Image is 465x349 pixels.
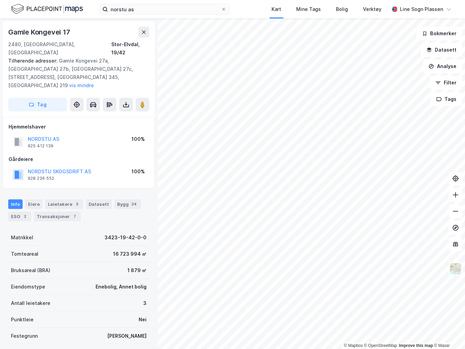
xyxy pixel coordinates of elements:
div: Eiere [25,199,42,209]
div: Verktøy [363,5,381,13]
div: Bolig [336,5,348,13]
div: Stor-Elvdal, 19/42 [111,40,149,57]
button: Analyse [423,59,462,73]
div: Gårdeiere [9,155,149,163]
button: Tags [430,92,462,106]
input: Søk på adresse, matrikkel, gårdeiere, leietakere eller personer [108,4,221,14]
div: Bruksareal (BRA) [11,266,50,274]
div: 100% [131,135,145,143]
div: Bygg [114,199,141,209]
button: Filter [429,76,462,90]
button: Datasett [420,43,462,57]
div: Antall leietakere [11,299,50,307]
div: Hjemmelshaver [9,123,149,131]
span: Tilhørende adresser: [8,58,59,64]
div: Gamle Kongevei 27a, [GEOGRAPHIC_DATA] 27b, [GEOGRAPHIC_DATA] 27c, [STREET_ADDRESS], [GEOGRAPHIC_D... [8,57,144,90]
a: Improve this map [399,343,433,348]
div: 3423-19-42-0-0 [104,233,147,242]
button: Bokmerker [416,27,462,40]
img: Z [449,262,462,275]
div: Leietakere [45,199,83,209]
div: 2 [22,213,28,220]
div: 1 879 ㎡ [127,266,147,274]
div: Kontrollprogram for chat [431,316,465,349]
div: Nei [139,316,147,324]
div: 16 723 994 ㎡ [113,250,147,258]
div: Info [8,199,23,209]
div: [PERSON_NAME] [107,332,147,340]
div: ESG [8,212,31,221]
div: Mine Tags [296,5,321,13]
div: 3 [143,299,147,307]
a: Mapbox [344,343,363,348]
div: Gamle Kongevei 17 [8,27,72,38]
iframe: Chat Widget [431,316,465,349]
div: Enebolig, Annet bolig [96,283,147,291]
div: 100% [131,167,145,176]
div: 928 236 552 [28,176,54,181]
div: Punktleie [11,316,34,324]
div: 3 [74,201,80,207]
div: Eiendomstype [11,283,45,291]
div: Festegrunn [11,332,38,340]
div: 2480, [GEOGRAPHIC_DATA], [GEOGRAPHIC_DATA] [8,40,111,57]
button: Tag [8,98,67,111]
div: Transaksjoner [34,212,81,221]
div: 925 412 139 [28,143,53,149]
img: logo.f888ab2527a4732fd821a326f86c7f29.svg [11,3,83,15]
div: 7 [71,213,78,220]
a: OpenStreetMap [364,343,397,348]
div: 34 [130,201,138,207]
div: Line Sogn Plassen [400,5,443,13]
div: Kart [272,5,281,13]
div: Tomteareal [11,250,38,258]
div: Matrikkel [11,233,33,242]
div: Datasett [86,199,112,209]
